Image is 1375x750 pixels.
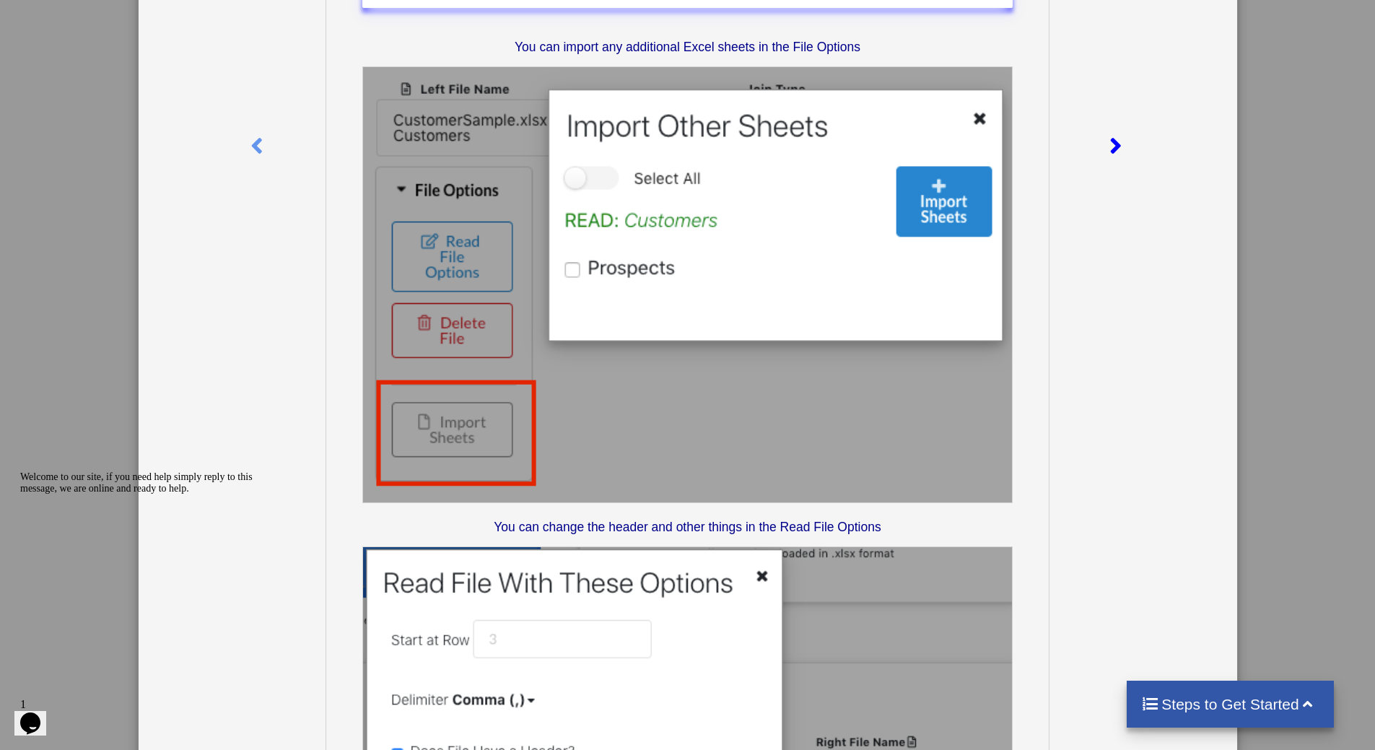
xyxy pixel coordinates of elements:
[14,692,61,736] iframe: chat widget
[6,6,266,29] div: Welcome to our site, if you need help simply reply to this message, we are online and ready to help.
[6,6,238,28] span: Welcome to our site, if you need help simply reply to this message, we are online and ready to help.
[362,518,1013,536] p: You can change the header and other things in the Read File Options
[14,466,274,685] iframe: chat widget
[1141,695,1319,713] h4: Steps to Get Started
[362,66,1013,503] img: Join Import Sheets Gif
[362,38,1013,56] p: You can import any additional Excel sheets in the File Options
